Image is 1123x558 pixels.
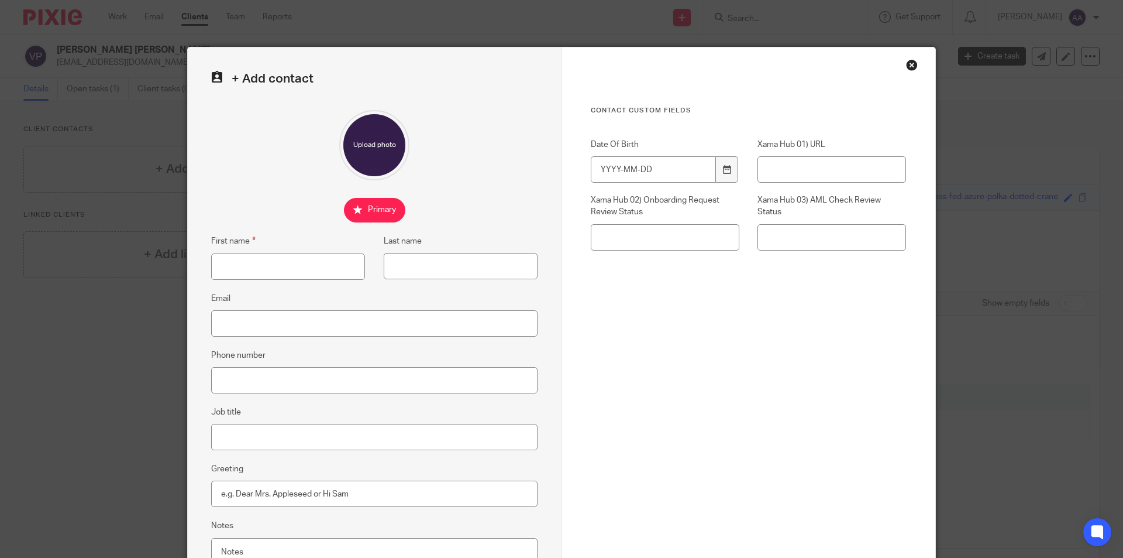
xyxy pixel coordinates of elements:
label: Job title [211,406,241,418]
label: First name [211,234,256,248]
input: e.g. Dear Mrs. Appleseed or Hi Sam [211,481,538,507]
h3: Contact Custom fields [591,106,906,115]
label: Date Of Birth [591,139,739,150]
label: Xama Hub 03) AML Check Review Status [757,194,906,218]
label: Greeting [211,463,243,475]
input: YYYY-MM-DD [591,156,716,183]
h2: + Add contact [211,71,538,87]
label: Phone number [211,350,266,361]
label: Last name [384,235,422,247]
label: Xama Hub 01) URL [757,139,906,150]
label: Xama Hub 02) Onboarding Request Review Status [591,194,739,218]
div: Close this dialog window [906,59,918,71]
label: Email [211,293,230,304]
label: Notes [211,520,233,532]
